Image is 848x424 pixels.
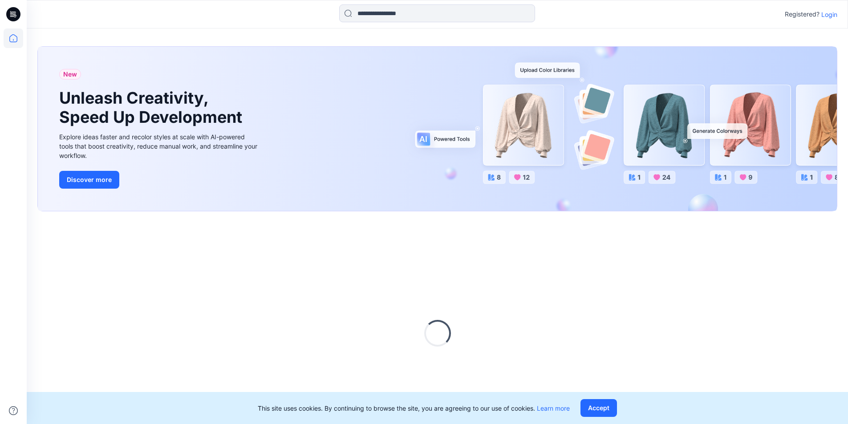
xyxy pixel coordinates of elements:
p: This site uses cookies. By continuing to browse the site, you are agreeing to our use of cookies. [258,404,570,413]
a: Discover more [59,171,260,189]
a: Learn more [537,404,570,412]
button: Discover more [59,171,119,189]
div: Explore ideas faster and recolor styles at scale with AI-powered tools that boost creativity, red... [59,132,260,160]
span: New [63,69,77,80]
p: Registered? [785,9,820,20]
h1: Unleash Creativity, Speed Up Development [59,89,246,127]
button: Accept [580,399,617,417]
p: Login [821,10,837,19]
